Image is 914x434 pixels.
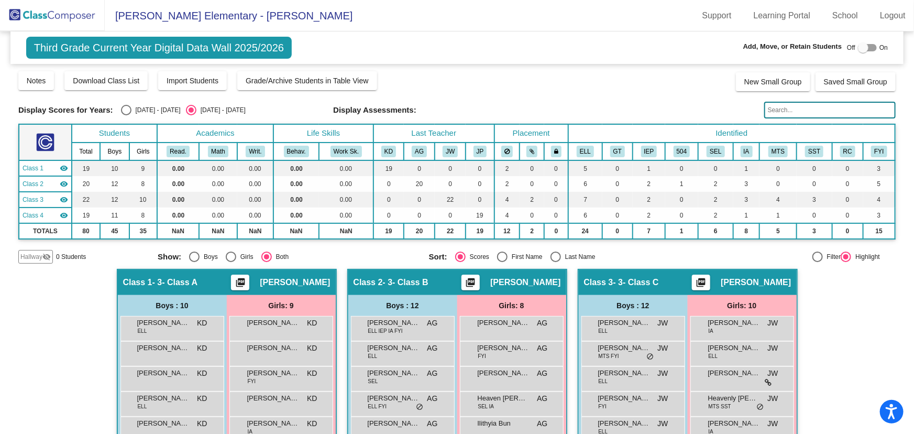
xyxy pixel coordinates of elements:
span: New Small Group [744,78,802,86]
td: 7 [568,192,602,208]
td: 15 [863,223,895,239]
div: Last Name [561,252,596,262]
td: 80 [72,223,100,239]
td: NaN [319,223,373,239]
td: 7 [633,223,665,239]
div: Boys : 12 [579,295,688,316]
span: KD [197,318,207,329]
td: 8 [733,223,759,239]
span: [PERSON_NAME] [478,318,530,328]
td: 0 [759,176,797,192]
td: 0 [602,192,633,208]
button: JW [443,146,458,157]
th: Academics [157,124,273,143]
td: 0 [665,192,698,208]
td: 19 [72,208,100,223]
td: 1 [733,160,759,176]
td: 0 [544,223,568,239]
td: 0.00 [237,160,273,176]
td: 20 [72,176,100,192]
div: Girls: 10 [688,295,797,316]
td: 10 [100,160,129,176]
mat-icon: picture_as_pdf [234,277,247,292]
td: 0.00 [273,208,319,223]
span: [PERSON_NAME] [478,368,530,378]
mat-icon: visibility [60,196,68,204]
span: Class 3 [584,277,613,288]
th: Check Notes [863,143,895,160]
span: KD [197,343,207,354]
button: KD [381,146,396,157]
td: 20 [404,176,435,192]
span: [PERSON_NAME] [721,277,791,288]
a: School [824,7,866,24]
td: 0.00 [157,160,199,176]
span: Display Assessments: [333,105,416,115]
td: 24 [568,223,602,239]
button: IEP [641,146,657,157]
td: 0 [665,160,698,176]
span: Class 3 [23,195,43,204]
span: ELL [138,327,147,335]
td: 0.00 [199,176,237,192]
td: 0 [832,160,863,176]
th: SST [797,143,832,160]
button: GT [610,146,625,157]
span: KD [307,318,317,329]
td: 22 [435,223,466,239]
span: MTS FYI [599,352,619,360]
button: IA [741,146,753,157]
td: 0.00 [199,160,237,176]
span: AG [537,318,547,329]
span: ELL [599,377,608,385]
td: 0 [373,176,404,192]
span: JW [657,343,668,354]
td: 0 [832,176,863,192]
th: Kristine Detchon [373,143,404,160]
td: NaN [199,223,237,239]
button: 504 [674,146,690,157]
td: 3 [863,160,895,176]
div: Both [272,252,289,262]
span: [PERSON_NAME] [137,343,190,353]
span: [PERSON_NAME] [247,318,300,328]
td: 0 [665,208,698,223]
th: Boys [100,143,129,160]
th: Keep with students [520,143,544,160]
td: 0 [435,176,466,192]
mat-icon: picture_as_pdf [465,277,477,292]
td: 6 [568,176,602,192]
button: Print Students Details [692,275,710,290]
td: 2 [633,192,665,208]
span: [PERSON_NAME] [PERSON_NAME] [368,343,420,353]
span: Class 1 [123,277,152,288]
span: - 3- Class A [152,277,198,288]
td: 19 [466,223,494,239]
button: Behav. [284,146,309,157]
td: 0 [520,160,544,176]
td: 1 [633,160,665,176]
td: 0 [602,208,633,223]
button: ELL [577,146,594,157]
th: Girls [129,143,157,160]
td: 8 [129,176,157,192]
span: [PERSON_NAME] [598,318,651,328]
div: Girls [236,252,254,262]
td: 0 [832,223,863,239]
button: Math [208,146,228,157]
td: 0 [759,160,797,176]
th: Reclassified [832,143,863,160]
td: 45 [100,223,129,239]
span: ELL [368,352,378,360]
td: 3 [863,208,895,223]
span: AG [427,393,437,404]
td: 2 [494,176,520,192]
td: 0 [797,160,832,176]
th: Jill Purdy [466,143,494,160]
button: SEL [707,146,724,157]
span: FYI [248,377,256,385]
mat-radio-group: Select an option [121,105,246,115]
td: Jill Purdy - 3- Class D [19,208,72,223]
span: Class 2 [23,179,43,189]
td: Kristine Detchon - 3- Class A [19,160,72,176]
